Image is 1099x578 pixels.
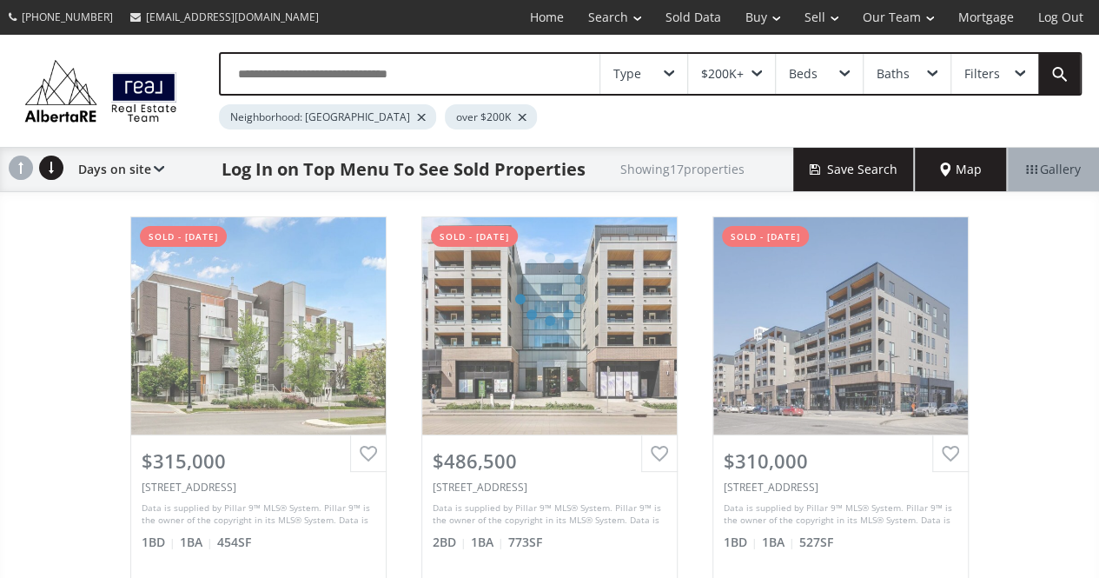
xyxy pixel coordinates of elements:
div: Type [613,68,641,80]
button: Save Search [793,148,915,191]
div: Beds [789,68,818,80]
div: Filters [964,68,1000,80]
div: Map [915,148,1007,191]
div: Days on site [70,148,164,191]
span: [PHONE_NUMBER] [22,10,113,24]
img: Logo [17,56,184,125]
div: $200K+ [701,68,744,80]
h2: Showing 17 properties [620,163,745,176]
div: Neighborhood: [GEOGRAPHIC_DATA] [219,104,436,130]
h1: Log In on Top Menu To See Sold Properties [222,157,586,182]
span: Map [940,161,982,178]
a: [EMAIL_ADDRESS][DOMAIN_NAME] [122,1,328,33]
span: [EMAIL_ADDRESS][DOMAIN_NAME] [146,10,319,24]
div: Baths [877,68,910,80]
span: Gallery [1026,161,1081,178]
div: Gallery [1007,148,1099,191]
div: over $200K [445,104,537,130]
